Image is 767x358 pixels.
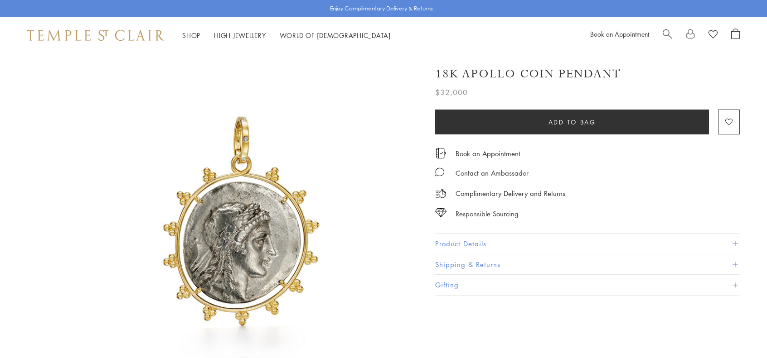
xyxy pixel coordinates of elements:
a: Open Shopping Bag [731,29,740,42]
button: Add to bag [435,110,709,134]
button: Shipping & Returns [435,254,740,275]
a: ShopShop [182,31,200,40]
div: Responsible Sourcing [456,208,519,220]
span: $32,000 [435,86,468,98]
p: Enjoy Complimentary Delivery & Returns [330,4,433,13]
p: Complimentary Delivery and Returns [456,188,565,199]
img: icon_delivery.svg [435,188,447,199]
span: Add to bag [549,117,596,127]
a: Book an Appointment [456,148,520,158]
img: Temple St. Clair [27,30,164,41]
img: icon_appointment.svg [435,148,446,158]
a: High JewelleryHigh Jewellery [214,31,266,40]
button: Product Details [435,234,740,254]
h1: 18K Apollo Coin Pendant [435,66,621,82]
img: icon_sourcing.svg [435,208,447,217]
a: World of [DEMOGRAPHIC_DATA]World of [DEMOGRAPHIC_DATA] [280,31,391,40]
nav: Main navigation [182,30,391,41]
button: Gifting [435,275,740,295]
a: Search [663,29,672,42]
img: MessageIcon-01_2.svg [435,167,444,177]
a: Book an Appointment [590,29,649,38]
div: Contact an Ambassador [456,167,529,179]
a: View Wishlist [709,29,718,42]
